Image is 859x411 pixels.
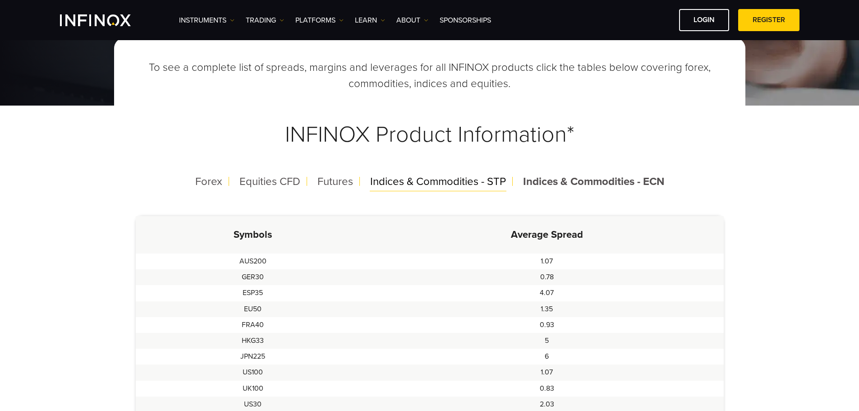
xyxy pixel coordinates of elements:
td: 5 [370,333,723,349]
td: 1.07 [370,254,723,269]
span: Indices & Commodities - ECN [523,175,664,188]
th: Average Spread [370,216,723,254]
td: 0.78 [370,269,723,285]
span: Equities CFD [239,175,300,188]
td: 1.35 [370,301,723,317]
td: HKG33 [136,333,371,349]
td: 1.07 [370,365,723,380]
a: ABOUT [396,15,428,26]
span: Indices & Commodities - STP [370,175,506,188]
td: AUS200 [136,254,371,269]
td: JPN225 [136,349,371,365]
td: UK100 [136,381,371,397]
a: Instruments [179,15,234,26]
td: ESP35 [136,285,371,301]
td: 0.83 [370,381,723,397]
a: LOGIN [679,9,729,31]
a: PLATFORMS [295,15,344,26]
a: INFINOX Logo [60,14,152,26]
span: Futures [317,175,353,188]
td: US100 [136,365,371,380]
td: GER30 [136,269,371,285]
td: 4.07 [370,285,723,301]
td: 0.93 [370,317,723,333]
th: Symbols [136,216,371,254]
a: TRADING [246,15,284,26]
a: REGISTER [738,9,799,31]
td: 6 [370,349,723,365]
p: To see a complete list of spreads, margins and leverages for all INFINOX products click the table... [136,60,724,92]
a: Learn [355,15,385,26]
td: FRA40 [136,317,371,333]
h3: INFINOX Product Information* [136,99,724,170]
a: SPONSORSHIPS [440,15,491,26]
td: EU50 [136,301,371,317]
span: Forex [195,175,222,188]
